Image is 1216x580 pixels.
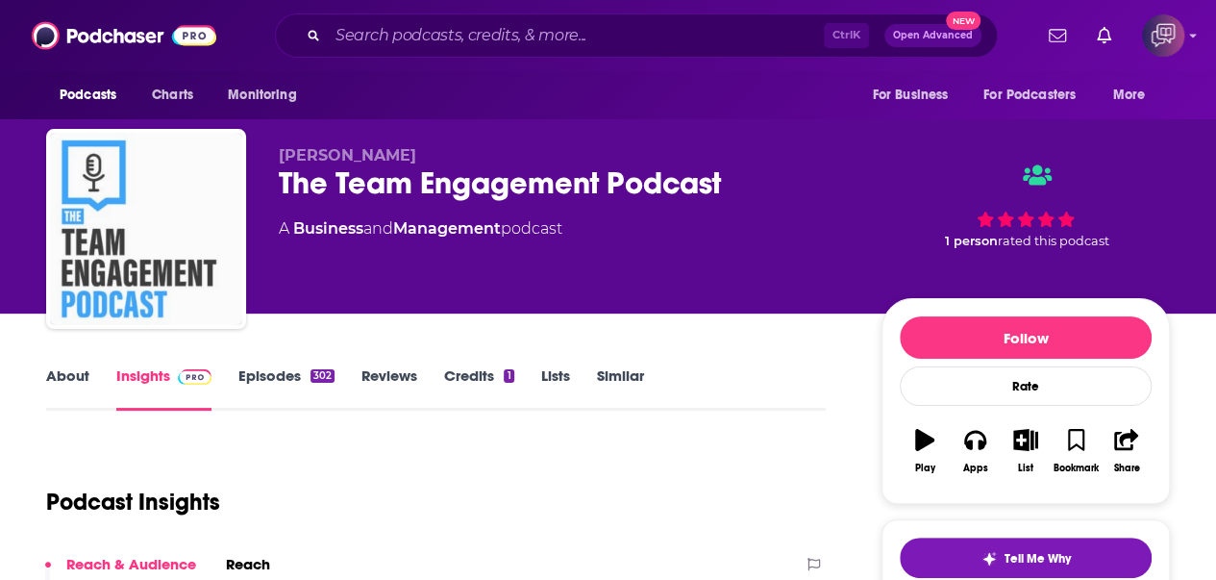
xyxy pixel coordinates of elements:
[32,17,216,54] img: Podchaser - Follow, Share and Rate Podcasts
[46,488,220,517] h1: Podcast Insights
[998,234,1109,248] span: rated this podcast
[310,369,335,383] div: 302
[824,23,869,48] span: Ctrl K
[139,77,205,113] a: Charts
[1018,463,1033,474] div: List
[46,77,141,113] button: open menu
[1005,551,1071,567] span: Tell Me Why
[900,538,1152,578] button: tell me why sparkleTell Me Why
[1041,19,1074,52] a: Show notifications dropdown
[46,366,89,411] a: About
[881,146,1170,265] div: 1 personrated this podcast
[1001,416,1051,486] button: List
[178,369,211,385] img: Podchaser Pro
[915,463,935,474] div: Play
[1051,416,1101,486] button: Bookmark
[1102,416,1152,486] button: Share
[893,31,973,40] span: Open Advanced
[900,316,1152,359] button: Follow
[1100,77,1170,113] button: open menu
[1113,82,1146,109] span: More
[279,217,562,240] div: A podcast
[152,82,193,109] span: Charts
[1142,14,1184,57] span: Logged in as corioliscompany
[116,366,211,411] a: InsightsPodchaser Pro
[393,219,501,238] a: Management
[363,219,393,238] span: and
[950,416,1000,486] button: Apps
[963,463,988,474] div: Apps
[900,366,1152,406] div: Rate
[328,20,824,51] input: Search podcasts, credits, & more...
[1142,14,1184,57] img: User Profile
[293,219,363,238] a: Business
[1054,463,1099,474] div: Bookmark
[884,24,981,47] button: Open AdvancedNew
[50,133,242,325] img: The Team Engagement Podcast
[226,555,270,573] h2: Reach
[228,82,296,109] span: Monitoring
[504,369,513,383] div: 1
[214,77,321,113] button: open menu
[971,77,1104,113] button: open menu
[597,366,644,411] a: Similar
[541,366,570,411] a: Lists
[275,13,998,58] div: Search podcasts, credits, & more...
[66,555,196,573] p: Reach & Audience
[872,82,948,109] span: For Business
[361,366,417,411] a: Reviews
[238,366,335,411] a: Episodes302
[444,366,513,411] a: Credits1
[1113,463,1139,474] div: Share
[279,146,416,164] span: [PERSON_NAME]
[946,12,980,30] span: New
[1142,14,1184,57] button: Show profile menu
[981,551,997,567] img: tell me why sparkle
[60,82,116,109] span: Podcasts
[900,416,950,486] button: Play
[1089,19,1119,52] a: Show notifications dropdown
[983,82,1076,109] span: For Podcasters
[858,77,972,113] button: open menu
[945,234,998,248] span: 1 person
